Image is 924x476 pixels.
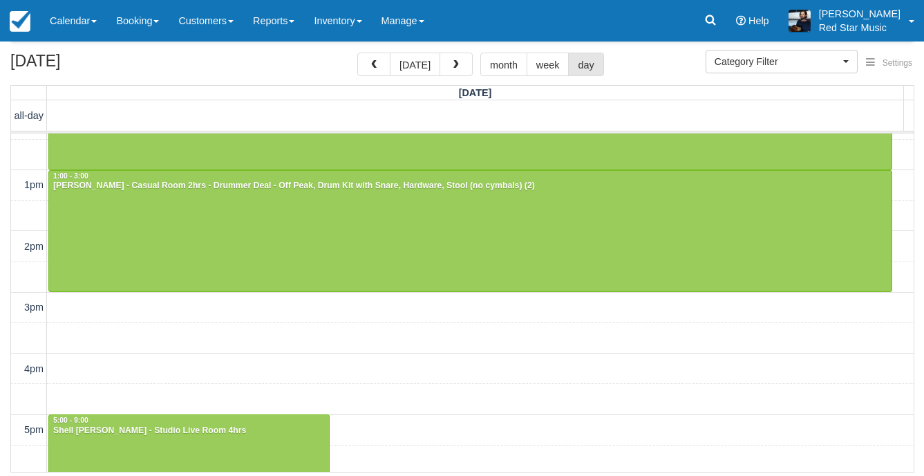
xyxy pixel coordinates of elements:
button: month [480,53,527,76]
span: 5:00 - 9:00 [53,416,88,424]
p: [PERSON_NAME] [819,7,901,21]
h2: [DATE] [10,53,185,78]
p: Red Star Music [819,21,901,35]
div: [PERSON_NAME] - Casual Room 2hrs - Drummer Deal - Off Peak, Drum Kit with Snare, Hardware, Stool ... [53,181,888,192]
div: Shell [PERSON_NAME] - Studio Live Room 4hrs [53,425,326,437]
span: 1:00 - 3:00 [53,172,88,180]
button: Settings [858,53,921,73]
span: all-day [15,110,44,121]
span: Settings [883,58,912,68]
button: day [568,53,603,76]
span: 2pm [24,241,44,252]
a: 1:00 - 3:00[PERSON_NAME] - Casual Room 2hrs - Drummer Deal - Off Peak, Drum Kit with Snare, Hardw... [48,170,892,293]
span: [DATE] [459,87,492,98]
span: Category Filter [715,55,840,68]
img: A1 [789,10,811,32]
span: 3pm [24,302,44,313]
i: Help [736,16,746,26]
span: 1pm [24,179,44,190]
button: [DATE] [390,53,440,76]
img: checkfront-main-nav-mini-logo.png [10,11,30,32]
button: week [527,53,569,76]
button: Category Filter [706,50,858,73]
span: 4pm [24,363,44,374]
span: Help [748,15,769,26]
span: 5pm [24,424,44,435]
